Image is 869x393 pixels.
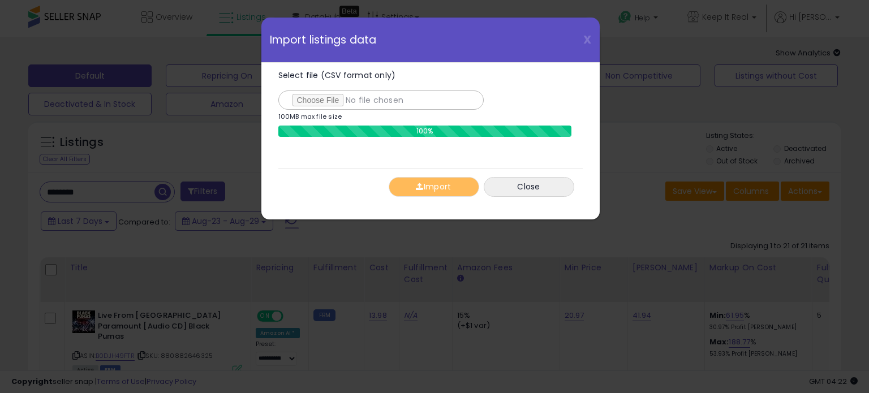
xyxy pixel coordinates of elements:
button: Import [389,177,479,197]
p: 100MB max file size [278,114,342,120]
button: Close [484,177,574,197]
span: Select file (CSV format only) [278,70,396,81]
div: 100% [278,126,571,137]
span: X [583,32,591,47]
span: Import listings data [270,34,377,45]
